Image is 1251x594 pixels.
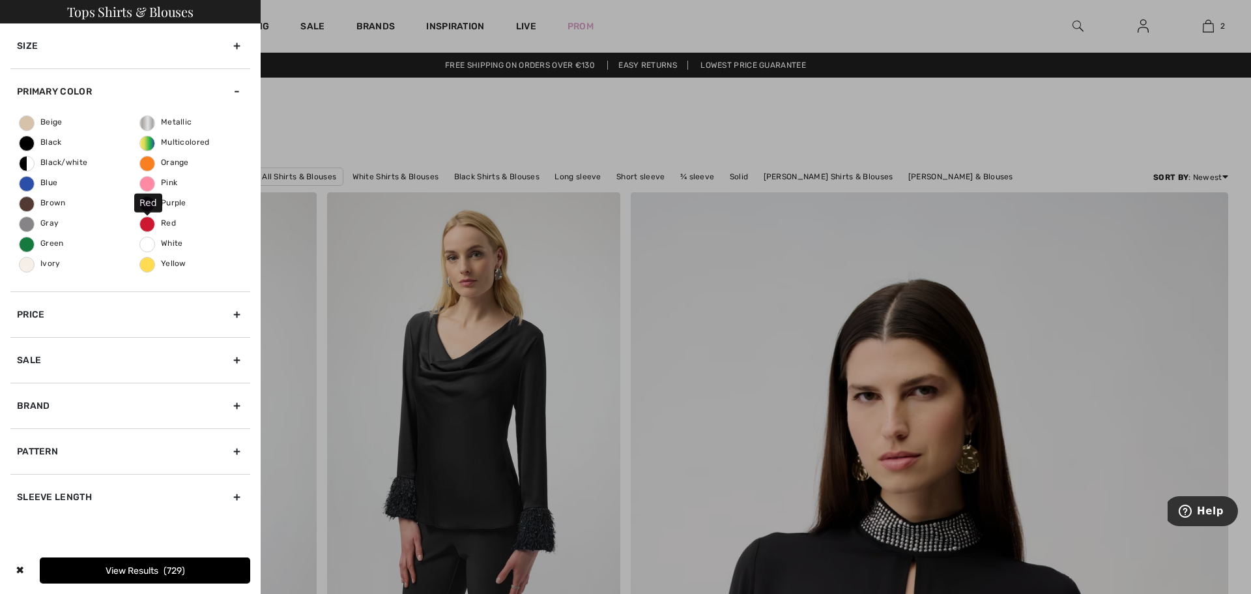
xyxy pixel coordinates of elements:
div: Sleeve length [10,474,250,520]
div: ✖ [10,557,29,584]
span: Blue [20,178,57,187]
span: Purple [140,198,186,207]
span: Black/white [20,158,87,167]
div: Sale [10,337,250,383]
span: Gray [20,218,59,228]
span: 729 [164,565,185,576]
span: Red [140,218,176,228]
span: Brown [20,198,66,207]
iframe: Opens a widget where you can find more information [1168,496,1238,529]
span: Ivory [20,259,61,268]
span: Pink [140,178,177,187]
div: Primary Color [10,68,250,114]
div: Red [134,193,162,212]
span: Orange [140,158,189,167]
span: Beige [20,117,63,126]
span: Metallic [140,117,192,126]
span: Yellow [140,259,186,268]
div: Price [10,291,250,337]
span: Green [20,239,64,248]
div: Brand [10,383,250,428]
span: White [140,239,183,248]
div: Pattern [10,428,250,474]
button: View Results729 [40,557,250,584]
div: Size [10,23,250,68]
span: Black [20,138,62,147]
span: Multicolored [140,138,210,147]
